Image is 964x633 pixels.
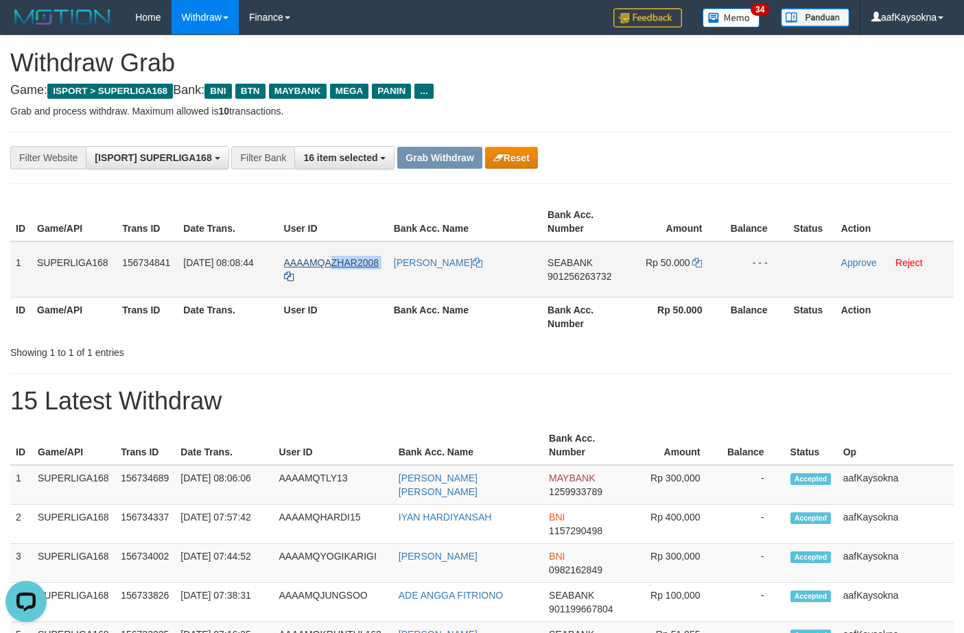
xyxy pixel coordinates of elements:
th: Game/API [32,426,115,465]
span: AAAAMQAZHAR2008 [284,257,379,268]
span: Copy 1157290498 to clipboard [549,525,602,536]
h1: Withdraw Grab [10,49,954,77]
th: User ID [279,297,388,336]
span: Copy 0982162849 to clipboard [549,564,602,575]
th: Bank Acc. Number [542,202,624,241]
span: 16 item selected [303,152,377,163]
td: - [720,544,784,583]
span: 34 [751,3,769,16]
td: [DATE] 08:06:06 [175,465,273,505]
th: Balance [720,426,784,465]
span: BNI [549,512,565,523]
td: aafKaysokna [838,544,954,583]
td: AAAAMQTLY13 [274,465,393,505]
span: BNI [204,84,231,99]
button: Grab Withdraw [397,147,482,169]
th: Op [838,426,954,465]
td: 156733826 [115,583,175,622]
td: 3 [10,544,32,583]
th: Status [788,297,836,336]
th: Status [788,202,836,241]
td: aafKaysokna [838,505,954,544]
td: Rp 100,000 [624,583,720,622]
span: MAYBANK [269,84,327,99]
td: 156734002 [115,544,175,583]
span: Accepted [790,551,832,563]
td: 156734337 [115,505,175,544]
span: [DATE] 08:08:44 [183,257,253,268]
th: Bank Acc. Number [543,426,624,465]
button: 16 item selected [294,146,395,169]
h1: 15 Latest Withdraw [10,387,954,415]
td: Rp 300,000 [624,465,720,505]
strong: 10 [218,106,229,117]
span: 156734841 [122,257,170,268]
a: Copy 50000 to clipboard [692,257,702,268]
td: [DATE] 07:38:31 [175,583,273,622]
td: - [720,465,784,505]
th: ID [10,297,32,336]
a: [PERSON_NAME] [PERSON_NAME] [399,473,478,497]
th: Trans ID [117,202,178,241]
a: Reject [895,257,923,268]
th: ID [10,426,32,465]
th: Bank Acc. Name [388,297,542,336]
th: User ID [279,202,388,241]
span: Accepted [790,512,832,524]
th: Game/API [32,202,117,241]
a: ADE ANGGA FITRIONO [399,590,503,601]
td: SUPERLIGA168 [32,505,115,544]
button: Open LiveChat chat widget [5,5,47,47]
td: AAAAMQHARDI15 [274,505,393,544]
img: MOTION_logo.png [10,7,115,27]
td: 1 [10,465,32,505]
span: SEABANK [548,257,593,268]
td: 2 [10,505,32,544]
th: Game/API [32,297,117,336]
th: Date Trans. [178,297,278,336]
span: ISPORT > SUPERLIGA168 [47,84,173,99]
th: ID [10,202,32,241]
td: Rp 300,000 [624,544,720,583]
span: [ISPORT] SUPERLIGA168 [95,152,211,163]
img: Button%20Memo.svg [703,8,760,27]
th: Date Trans. [178,202,278,241]
span: Accepted [790,473,832,485]
td: SUPERLIGA168 [32,465,115,505]
span: MAYBANK [549,473,595,483]
td: - [720,505,784,544]
td: SUPERLIGA168 [32,583,115,622]
td: [DATE] 07:44:52 [175,544,273,583]
div: Showing 1 to 1 of 1 entries [10,340,391,359]
td: [DATE] 07:57:42 [175,505,273,544]
span: Copy 1259933789 to clipboard [549,486,602,497]
td: aafKaysokna [838,583,954,622]
td: AAAAMQYOGIKARIGI [274,544,393,583]
span: Copy 901199667804 to clipboard [549,604,613,614]
td: aafKaysokna [838,465,954,505]
th: Action [836,202,954,241]
td: 156734689 [115,465,175,505]
a: [PERSON_NAME] [394,257,482,268]
th: Trans ID [115,426,175,465]
span: SEABANK [549,590,594,601]
th: Bank Acc. Name [393,426,543,465]
span: MEGA [330,84,369,99]
span: BNI [549,551,565,562]
th: Balance [722,297,788,336]
button: [ISPORT] SUPERLIGA168 [86,146,228,169]
th: Action [836,297,954,336]
a: Approve [841,257,877,268]
img: panduan.png [781,8,849,27]
span: ... [414,84,433,99]
th: Amount [624,426,720,465]
th: Rp 50.000 [624,297,722,336]
td: 1 [10,241,32,298]
th: Status [785,426,838,465]
td: - [720,583,784,622]
td: SUPERLIGA168 [32,544,115,583]
div: Filter Website [10,146,86,169]
h4: Game: Bank: [10,84,954,97]
a: AAAAMQAZHAR2008 [284,257,379,282]
td: - - - [722,241,788,298]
